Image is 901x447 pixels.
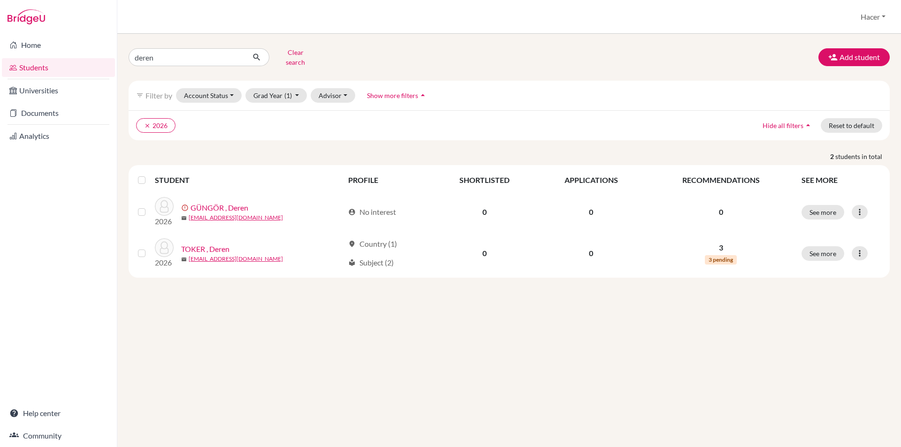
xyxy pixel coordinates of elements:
[136,91,144,99] i: filter_list
[367,91,418,99] span: Show more filters
[348,240,356,248] span: location_on
[155,238,174,257] img: TOKER , Deren
[433,191,536,233] td: 0
[155,257,174,268] p: 2026
[536,169,646,191] th: APPLICATIONS
[348,206,396,218] div: No interest
[2,81,115,100] a: Universities
[189,213,283,222] a: [EMAIL_ADDRESS][DOMAIN_NAME]
[755,118,821,133] button: Hide all filtersarrow_drop_up
[144,122,151,129] i: clear
[803,121,813,130] i: arrow_drop_up
[181,257,187,262] span: mail
[536,233,646,274] td: 0
[8,9,45,24] img: Bridge-U
[343,169,433,191] th: PROFILE
[646,169,796,191] th: RECOMMENDATIONS
[181,215,187,221] span: mail
[348,208,356,216] span: account_circle
[2,127,115,145] a: Analytics
[348,257,394,268] div: Subject (2)
[2,58,115,77] a: Students
[433,233,536,274] td: 0
[191,202,248,213] a: GÜNGÖR , Deren
[284,91,292,99] span: (1)
[155,197,174,216] img: GÜNGÖR , Deren
[536,191,646,233] td: 0
[763,121,803,129] span: Hide all filters
[705,255,737,265] span: 3 pending
[129,48,245,66] input: Find student by name...
[418,91,428,100] i: arrow_drop_up
[359,88,435,103] button: Show more filtersarrow_drop_up
[2,404,115,423] a: Help center
[311,88,355,103] button: Advisor
[818,48,890,66] button: Add student
[830,152,835,161] strong: 2
[821,118,882,133] button: Reset to default
[145,91,172,100] span: Filter by
[652,206,790,218] p: 0
[2,426,115,445] a: Community
[348,259,356,266] span: local_library
[348,238,397,250] div: Country (1)
[155,216,174,227] p: 2026
[796,169,886,191] th: SEE MORE
[136,118,176,133] button: clear2026
[245,88,307,103] button: Grad Year(1)
[155,169,343,191] th: STUDENT
[802,246,844,261] button: See more
[652,242,790,253] p: 3
[835,152,890,161] span: students in total
[189,255,283,263] a: [EMAIL_ADDRESS][DOMAIN_NAME]
[2,36,115,54] a: Home
[269,45,321,69] button: Clear search
[802,205,844,220] button: See more
[181,204,191,212] span: error_outline
[433,169,536,191] th: SHORTLISTED
[856,8,890,26] button: Hacer
[176,88,242,103] button: Account Status
[181,243,229,255] a: TOKER , Deren
[2,104,115,122] a: Documents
